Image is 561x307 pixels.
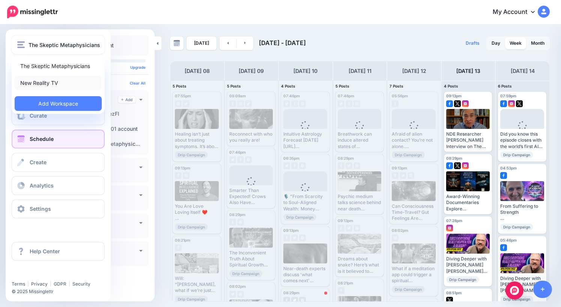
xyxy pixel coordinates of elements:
[500,151,533,158] span: Drip Campaign
[12,270,70,278] iframe: Twitter Follow Button
[241,177,261,197] div: Loading
[130,81,146,85] a: Clear All
[338,218,353,223] span: 09:13pm
[446,194,490,212] div: Award-Winning Documentaries Explore Consciousness, Masterminds, and the Afterlife with Filmmaker ...
[12,35,105,54] button: The Skeptic Metaphysicians
[295,121,316,141] div: Loading
[485,3,550,21] a: My Account
[444,84,458,88] span: 4 Posts
[498,84,512,88] span: 6 Posts
[239,67,264,76] h4: [DATE] 09
[456,67,480,76] h4: [DATE] 13
[349,67,371,76] h4: [DATE] 11
[229,270,262,277] span: Drip Campaign
[392,203,436,222] div: Can Consciousness Time-Travel? Gut Feelings Are Memories From The Future [URL][DOMAIN_NAME]
[500,131,544,150] div: Did you know this episode closes with the world’s first AI-generated guided meditation? Written b...
[454,100,461,107] img: twitter-square.png
[12,130,105,148] a: Schedule
[229,156,236,163] img: twitter-grey-square.png
[229,131,273,144] div: Reconnect with who you really are!
[186,36,217,50] a: [DATE]
[512,121,532,141] div: Loading
[283,290,299,295] span: 08:29pm
[69,281,70,287] span: |
[338,281,353,285] span: 08:21pm
[229,94,246,98] span: 08:09am
[516,100,523,107] img: twitter-square.png
[526,37,549,49] a: Month
[237,291,244,298] img: instagram-grey-square.png
[237,219,244,225] img: instagram-grey-square.png
[173,84,186,88] span: 5 Posts
[259,39,306,47] span: [DATE] - [DATE]
[487,37,505,49] a: Day
[353,100,360,107] img: instagram-grey-square.png
[54,281,66,287] a: GDPR
[283,100,290,107] img: twitter-grey-square.png
[338,162,344,169] img: facebook-grey-square.png
[338,256,382,274] div: Dreams about snake? Here’s what is it believed to symbolise [URL][DOMAIN_NAME]
[291,100,298,107] img: facebook-grey-square.png
[30,248,60,254] span: Help Center
[30,159,47,165] span: Create
[183,172,190,179] img: instagram-grey-square.png
[446,297,453,304] img: twitter-square.png
[229,219,236,225] img: facebook-grey-square.png
[175,166,190,170] span: 09:13pm
[227,84,241,88] span: 5 Posts
[400,172,406,179] img: twitter-grey-square.png
[7,6,58,18] img: Missinglettr
[392,131,436,150] div: Afraid of alien contact? You’re not alone. [PERSON_NAME] explains how ETs operate by frequency an...
[500,224,533,230] span: Drip Campaign
[291,297,298,304] img: twitter-grey-square.png
[500,94,516,98] span: 07:59pm
[175,275,219,294] div: Will: “[PERSON_NAME], what if we’re just projections in someone else’s meditation?” [PERSON_NAME]...
[237,100,244,107] img: instagram-grey-square.png
[130,65,146,70] a: Upgrade
[175,100,182,107] img: instagram-grey-square.png
[299,100,306,107] img: instagram-grey-square.png
[392,172,399,179] img: facebook-grey-square.png
[500,100,507,107] img: facebook-square.png
[299,162,306,169] img: instagram-grey-square.png
[175,131,219,150] div: Healing isn’t just about treating symptoms. It’s about connecting to your soul. [PERSON_NAME] wor...
[392,94,408,98] span: 05:56pm
[291,234,298,241] img: twitter-grey-square.png
[291,162,298,169] img: facebook-grey-square.png
[229,291,236,298] img: twitter-grey-square.png
[29,41,100,49] span: The Skeptic Metaphysicians
[390,84,403,88] span: 7 Posts
[245,100,252,107] img: twitter-grey-square.png
[283,266,327,284] div: Near-death experts discuss 'what comes next' Hundreds meet in [GEOGRAPHIC_DATA] for annual confer...
[353,162,360,169] img: instagram-grey-square.png
[338,156,354,160] span: 08:29pm
[175,244,182,251] img: facebook-grey-square.png
[175,203,219,222] div: You Are Love Loving Itself ❤️ Did you know gratitude is like a perpetual motion machine? The more...
[446,218,462,223] span: 07:28pm
[12,288,110,295] li: © 2025 Missinglettr
[353,225,360,231] img: instagram-grey-square.png
[31,281,48,287] a: Privacy
[30,136,54,142] span: Schedule
[173,40,180,47] img: calendar-grey-darker.png
[346,162,352,169] img: twitter-grey-square.png
[175,296,208,302] span: Drip Campaign
[446,94,462,98] span: 09:13pm
[446,131,490,150] div: NDE Researcher [PERSON_NAME] Interview on The Broken Brain Podcast [URL][DOMAIN_NAME][PERSON_NAME]
[12,153,105,172] a: Create
[229,284,246,289] span: 08:02pm
[500,166,517,170] span: 04:53pm
[27,281,29,287] span: |
[392,234,399,241] img: instagram-grey-square.png
[446,276,479,283] span: Drip Campaign
[392,286,425,293] span: Drip Campaign
[299,297,306,304] img: instagram-grey-square.png
[30,112,47,119] span: Curate
[392,300,407,305] span: 08:13pm
[338,287,344,294] img: facebook-grey-square.png
[338,131,382,150] div: Breathwork can induce altered states of consciousness linked with changes in brain blood flow [UR...
[283,297,290,304] img: facebook-grey-square.png
[30,206,51,212] span: Settings
[229,150,246,154] span: 07:46pm
[446,225,453,231] img: instagram-square.png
